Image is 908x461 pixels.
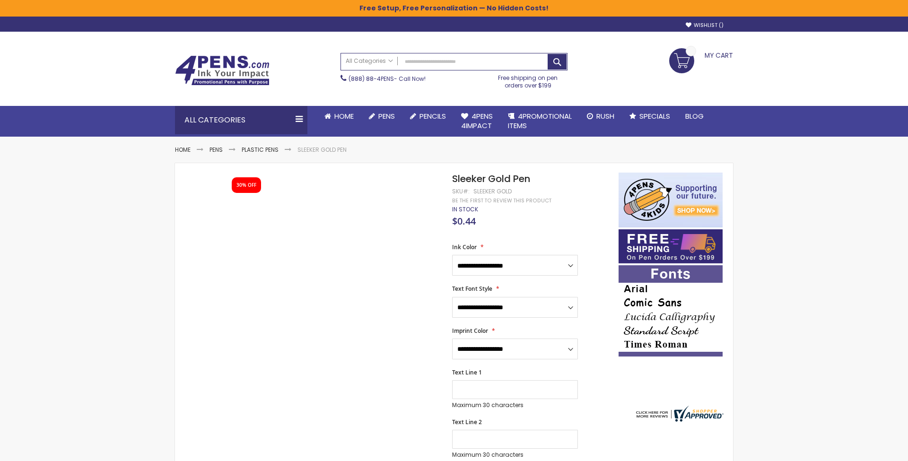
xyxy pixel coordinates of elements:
[452,418,482,426] span: Text Line 2
[452,187,470,195] strong: SKU
[349,75,394,83] a: (888) 88-4PENS
[210,146,223,154] a: Pens
[452,451,578,459] p: Maximum 30 characters
[175,146,191,154] a: Home
[334,111,354,121] span: Home
[452,205,478,213] span: In stock
[461,111,493,130] span: 4Pens 4impact
[452,172,530,185] span: Sleeker Gold Pen
[452,243,477,251] span: Ink Color
[686,22,724,29] a: Wishlist
[452,285,492,293] span: Text Font Style
[489,70,568,89] div: Free shipping on pen orders over $199
[361,106,402,127] a: Pens
[452,368,482,376] span: Text Line 1
[508,111,572,130] span: 4PROMOTIONAL ITEMS
[452,401,578,409] p: Maximum 30 characters
[419,111,446,121] span: Pencils
[500,106,579,137] a: 4PROMOTIONALITEMS
[175,106,307,134] div: All Categories
[619,265,723,357] img: font-personalization-examples
[619,229,723,263] img: Free shipping on orders over $199
[685,111,704,121] span: Blog
[452,197,551,204] a: Be the first to review this product
[402,106,454,127] a: Pencils
[297,146,347,154] li: Sleeker Gold Pen
[378,111,395,121] span: Pens
[346,57,393,65] span: All Categories
[634,406,724,422] img: 4pens.com widget logo
[175,55,270,86] img: 4Pens Custom Pens and Promotional Products
[634,416,724,424] a: 4pens.com certificate URL
[639,111,670,121] span: Specials
[452,327,488,335] span: Imprint Color
[622,106,678,127] a: Specials
[242,146,279,154] a: Plastic Pens
[452,206,478,213] div: Availability
[236,182,256,189] div: 30% OFF
[579,106,622,127] a: Rush
[678,106,711,127] a: Blog
[349,75,426,83] span: - Call Now!
[596,111,614,121] span: Rush
[473,188,512,195] div: Sleeker Gold
[452,215,476,227] span: $0.44
[317,106,361,127] a: Home
[454,106,500,137] a: 4Pens4impact
[341,53,398,69] a: All Categories
[619,173,723,227] img: 4pens 4 kids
